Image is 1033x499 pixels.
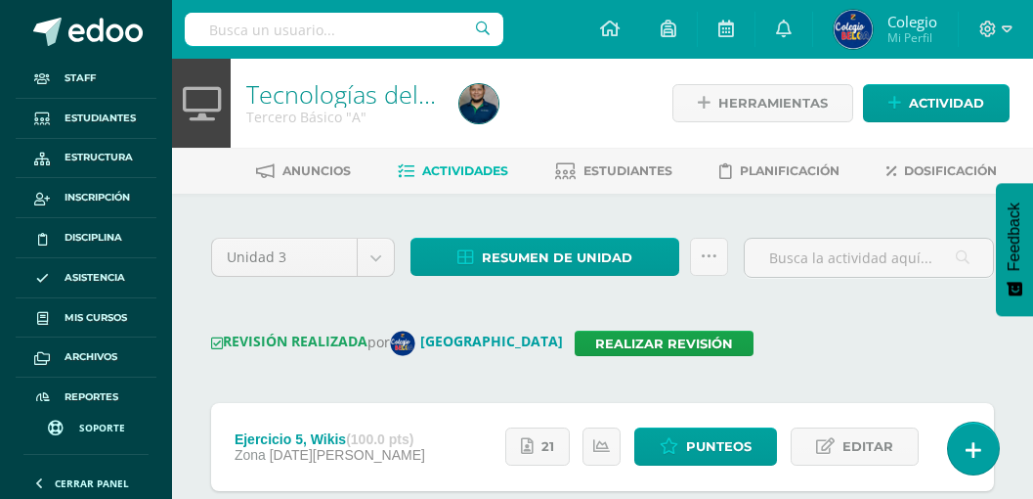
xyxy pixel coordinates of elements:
a: 21 [505,428,570,466]
span: Inscripción [65,190,130,205]
span: Actividades [422,163,508,178]
strong: [GEOGRAPHIC_DATA] [420,332,563,350]
span: Estudiantes [65,111,136,126]
a: Asistencia [16,258,156,298]
div: Ejercicio 5, Wikis [235,431,425,447]
span: Mi Perfil [887,29,937,46]
span: Estudiantes [583,163,672,178]
span: Feedback [1006,203,1023,271]
strong: REVISIÓN REALIZADA [211,332,367,350]
span: Anuncios [282,163,351,178]
span: Asistencia [65,270,125,286]
a: Realizar revisión [575,331,753,356]
a: Dosificación [886,156,997,187]
span: Staff [65,70,96,86]
a: Estudiantes [555,156,672,187]
a: Disciplina [16,218,156,258]
a: Punteos [634,428,777,466]
span: Archivos [65,349,117,365]
span: Estructura [65,150,133,165]
a: Estructura [16,139,156,179]
input: Busca la actividad aquí... [745,239,993,277]
span: Cerrar panel [55,476,129,490]
a: Actividad [863,84,1010,122]
input: Busca un usuario... [185,13,503,46]
a: [GEOGRAPHIC_DATA] [390,332,575,350]
span: Mis cursos [65,310,127,326]
a: Anuncios [256,156,351,187]
a: Actividades [398,156,508,187]
span: Punteos [686,429,752,465]
span: Colegio [887,12,937,31]
span: Soporte [79,421,125,434]
img: 9802ebbe3653d46ccfe4ee73d49c38f1.png [390,331,415,356]
span: Disciplina [65,230,122,246]
a: Planificación [719,156,839,187]
h1: Tecnologías del Aprendizaje y la Comunicación [246,80,436,108]
div: Tercero Básico 'A' [246,108,436,126]
a: Herramientas [672,84,853,122]
div: por [211,331,994,356]
span: Resumen de unidad [482,240,632,276]
a: Resumen de unidad [410,238,678,276]
a: Mis cursos [16,298,156,339]
a: Soporte [23,401,149,449]
a: Inscripción [16,178,156,218]
a: Staff [16,59,156,99]
img: d8373e4dfd60305494891825aa241832.png [459,84,498,123]
strong: (100.0 pts) [346,431,413,447]
a: Reportes [16,378,156,418]
span: Planificación [740,163,839,178]
span: Actividad [909,85,984,121]
span: Unidad 3 [227,239,342,276]
span: 21 [541,429,554,465]
span: Editar [842,429,893,465]
span: Reportes [65,389,118,405]
img: c600e396c05fc968532ff46e374ede2f.png [834,10,873,49]
a: Archivos [16,338,156,378]
a: Estudiantes [16,99,156,139]
span: Dosificación [904,163,997,178]
a: Tecnologías del Aprendizaje y la Comunicación [246,77,766,111]
span: [DATE][PERSON_NAME] [270,447,425,463]
span: Herramientas [718,85,828,121]
a: Unidad 3 [212,239,394,276]
span: Zona [235,447,266,463]
button: Feedback - Mostrar encuesta [996,183,1033,316]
